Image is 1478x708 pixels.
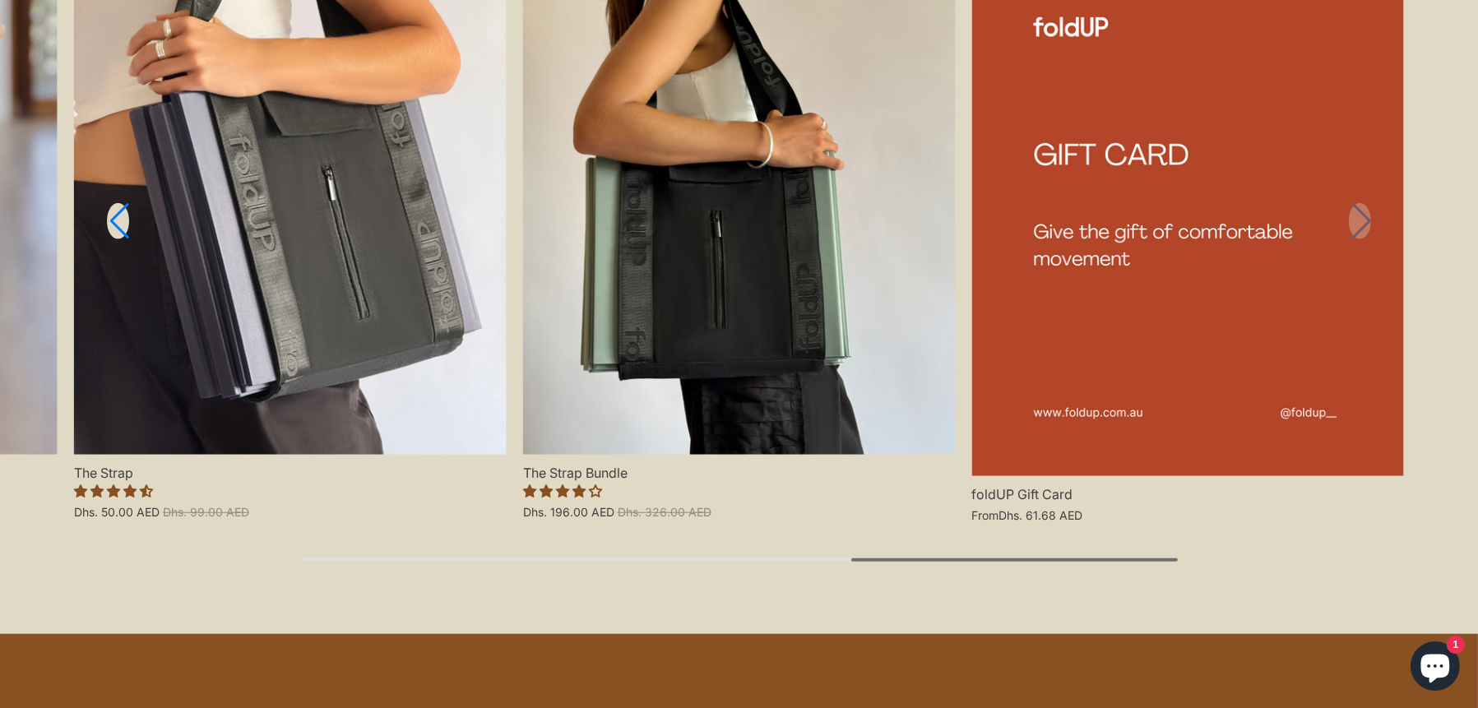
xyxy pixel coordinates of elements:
[618,505,711,519] span: Dhs. 326.00 AED
[971,503,1404,523] div: From
[74,483,153,499] span: 4.50 stars
[523,505,614,519] span: Dhs. 196.00 AED
[74,455,507,520] a: The Strap 4.50 stars Dhs. 50.00 AED Dhs. 99.00 AED
[998,508,1082,522] span: Dhs. 61.68 AED
[971,476,1404,523] a: foldUP Gift Card FromDhs. 61.68 AED
[523,455,956,520] a: The Strap Bundle 4.00 stars Dhs. 196.00 AED Dhs. 326.00 AED
[163,505,249,519] span: Dhs. 99.00 AED
[74,455,507,482] span: The Strap
[107,203,129,239] a: Previous slide
[1406,641,1465,695] inbox-online-store-chat: Shopify online store chat
[523,483,602,499] span: 4.00 stars
[523,455,956,482] span: The Strap Bundle
[74,505,160,519] span: Dhs. 50.00 AED
[971,476,1404,503] span: foldUP Gift Card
